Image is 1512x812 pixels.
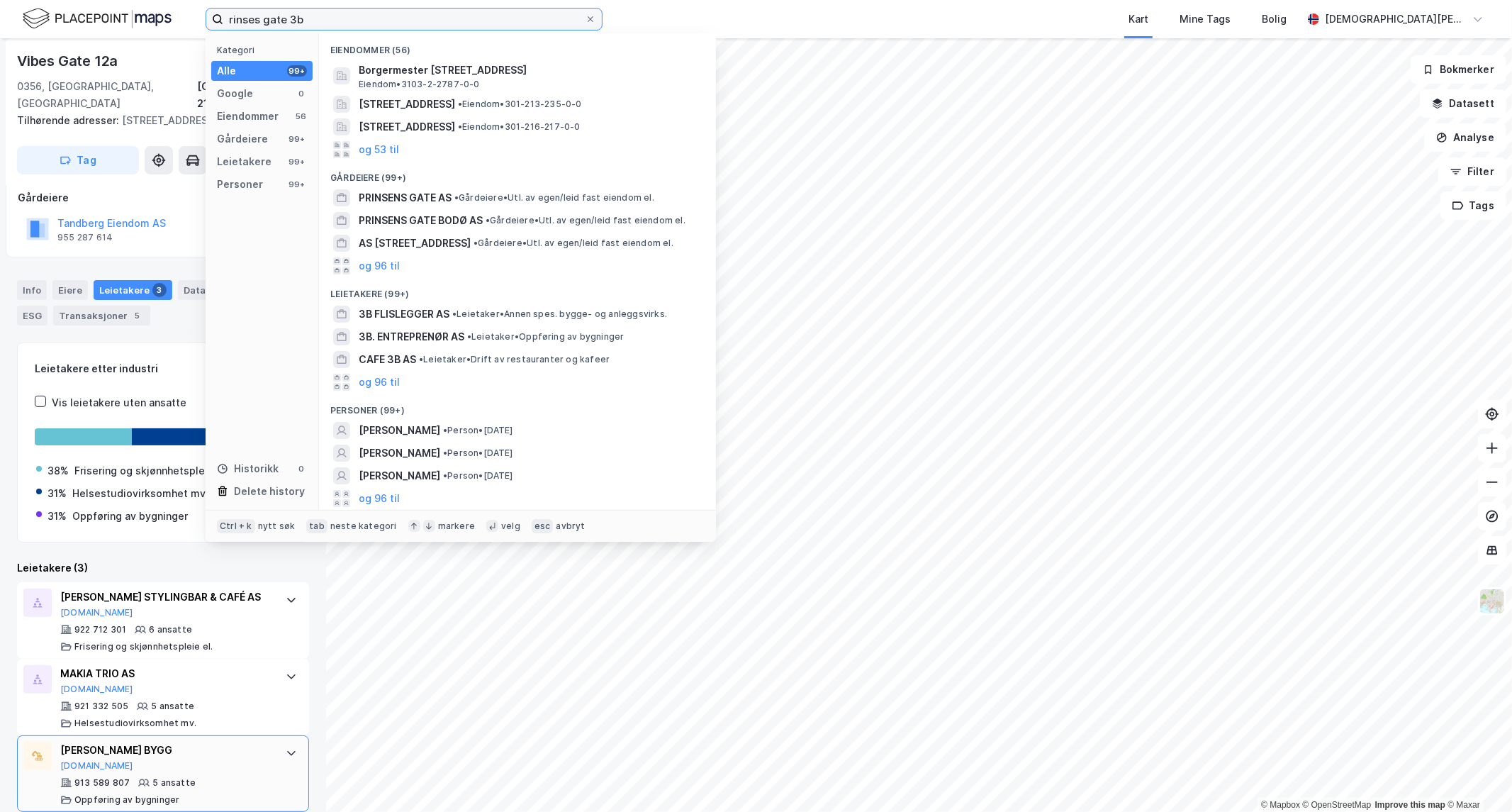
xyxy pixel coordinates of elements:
[454,192,654,204] span: Gårdeiere • Utl. av egen/leid fast eiendom el.
[217,45,313,55] div: Kategori
[287,179,307,190] div: 99+
[458,99,462,109] span: •
[1129,11,1148,28] div: Kart
[17,114,122,126] span: Tilhørende adresser:
[217,519,255,533] div: Ctrl + k
[47,485,67,502] div: 31%
[17,50,121,72] div: Vibes Gate 12a
[217,130,268,148] div: Gårdeiere
[151,701,194,712] div: 5 ansatte
[501,521,520,532] div: velg
[74,794,179,806] div: Oppføring av bygninger
[467,331,471,342] span: •
[359,257,400,274] button: og 96 til
[1441,744,1512,812] iframe: Chat Widget
[359,118,455,135] span: [STREET_ADDRESS]
[287,133,307,145] div: 99+
[152,777,196,789] div: 5 ansatte
[419,354,423,365] span: •
[1479,588,1506,615] img: Z
[287,156,307,167] div: 99+
[319,33,716,59] div: Eiendommer (56)
[234,483,305,500] div: Delete history
[359,374,400,391] button: og 96 til
[319,394,716,419] div: Personer (99+)
[419,354,610,365] span: Leietaker • Drift av restauranter og kafeer
[443,425,513,436] span: Person • [DATE]
[359,235,471,252] span: AS [STREET_ADDRESS]
[60,760,133,772] button: [DOMAIN_NAME]
[443,447,447,458] span: •
[1261,800,1300,810] a: Mapbox
[474,238,478,248] span: •
[296,111,307,122] div: 56
[1325,11,1467,28] div: [DEMOGRAPHIC_DATA][PERSON_NAME]
[149,624,192,635] div: 6 ansatte
[319,161,716,187] div: Gårdeiere (99+)
[359,79,480,90] span: Eiendom • 3103-2-2787-0-0
[1303,800,1372,810] a: OpenStreetMap
[17,280,47,300] div: Info
[359,467,440,484] span: [PERSON_NAME]
[454,192,459,203] span: •
[1180,11,1231,28] div: Mine Tags
[359,96,455,113] span: [STREET_ADDRESS]
[296,88,307,99] div: 0
[74,462,229,479] div: Frisering og skjønnhetspleie el.
[359,328,464,345] span: 3B. ENTREPRENØR AS
[319,277,716,303] div: Leietakere (99+)
[223,9,585,30] input: Søk på adresse, matrikkel, gårdeiere, leietakere eller personer
[330,521,397,532] div: neste kategori
[217,108,279,125] div: Eiendommer
[458,121,581,133] span: Eiendom • 301-216-217-0-0
[443,447,513,459] span: Person • [DATE]
[197,78,309,112] div: [GEOGRAPHIC_DATA], 214/413
[18,189,308,206] div: Gårdeiere
[452,308,667,320] span: Leietaker • Annen spes. bygge- og anleggsvirks.
[60,665,271,682] div: MAKIA TRIO AS
[452,308,457,319] span: •
[486,215,685,226] span: Gårdeiere • Utl. av egen/leid fast eiendom el.
[60,607,133,618] button: [DOMAIN_NAME]
[217,460,279,477] div: Historikk
[47,462,69,479] div: 38%
[74,718,196,729] div: Helsestudiovirksomhet mv.
[17,146,139,174] button: Tag
[359,422,440,439] span: [PERSON_NAME]
[296,463,307,474] div: 0
[458,99,582,110] span: Eiendom • 301-213-235-0-0
[17,78,197,112] div: 0356, [GEOGRAPHIC_DATA], [GEOGRAPHIC_DATA]
[72,508,188,525] div: Oppføring av bygninger
[359,189,452,206] span: PRINSENS GATE AS
[474,238,673,249] span: Gårdeiere • Utl. av egen/leid fast eiendom el.
[359,445,440,462] span: [PERSON_NAME]
[359,490,400,507] button: og 96 til
[17,306,47,326] div: ESG
[1411,55,1506,84] button: Bokmerker
[217,176,263,193] div: Personer
[74,624,126,635] div: 922 712 301
[1420,89,1506,118] button: Datasett
[217,153,271,170] div: Leietakere
[17,112,298,129] div: [STREET_ADDRESS]
[74,641,213,652] div: Frisering og skjønnhetspleie el.
[57,232,113,243] div: 955 287 614
[359,351,416,368] span: CAFE 3B AS
[258,521,296,532] div: nytt søk
[359,306,449,323] span: 3B FLISLEGGER AS
[467,331,625,343] span: Leietaker • Oppføring av bygninger
[1375,800,1445,810] a: Improve this map
[35,360,291,377] div: Leietakere etter industri
[178,280,231,300] div: Datasett
[217,85,253,102] div: Google
[438,521,475,532] div: markere
[532,519,554,533] div: esc
[1424,123,1506,152] button: Analyse
[74,701,128,712] div: 921 332 505
[60,589,271,606] div: [PERSON_NAME] STYLINGBAR & CAFÉ AS
[1441,744,1512,812] div: Kontrollprogram for chat
[359,212,483,229] span: PRINSENS GATE BODØ AS
[60,684,133,695] button: [DOMAIN_NAME]
[1438,157,1506,186] button: Filter
[443,425,447,435] span: •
